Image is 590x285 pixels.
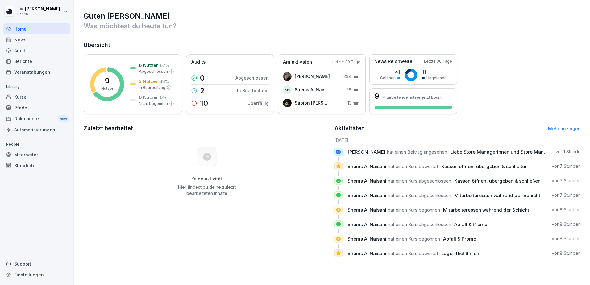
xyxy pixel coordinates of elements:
span: [PERSON_NAME] [347,149,385,155]
p: News Reichweite [374,58,412,65]
span: hat einen Kurs begonnen [388,207,440,213]
p: 67 % [160,62,169,68]
h3: 9 [375,93,379,100]
p: Lanch [17,12,60,16]
p: vor 7 Stunden [552,178,581,184]
p: In Bearbeitung [237,87,269,94]
p: Lia [PERSON_NAME] [17,6,60,12]
p: 33 % [160,78,169,85]
p: Hier findest du deine zuletzt bearbeiteten Inhalte [176,184,238,196]
p: vor 1 Stunde [555,149,581,155]
a: Pfade [3,102,70,113]
span: Shems Al Naisani [347,192,386,198]
span: Shems Al Naisani [347,250,386,256]
p: In Bearbeitung [139,85,165,90]
span: Shems Al Naisani [347,221,386,227]
h2: Übersicht [84,41,581,49]
span: Shems Al Naisani [347,207,386,213]
a: News [3,34,70,45]
a: Kurse [3,92,70,102]
h1: Guten [PERSON_NAME] [84,11,581,21]
a: Mitarbeiter [3,149,70,160]
div: New [58,115,69,122]
p: 0 Nutzer [139,94,158,101]
p: Was möchtest du heute tun? [84,21,581,31]
p: [PERSON_NAME] [295,73,330,80]
p: vor 8 Stunden [552,236,581,242]
p: Am aktivsten [283,59,312,66]
span: Abfall & Promo [454,221,487,227]
img: h7clb01ovh4kr02mjvny56iz.png [283,99,292,107]
a: Berichte [3,56,70,67]
p: Nutzer [101,86,113,91]
span: Mitarbeiteressen während der Schicht [454,192,540,198]
p: 41 [380,69,400,75]
a: DokumenteNew [3,113,70,125]
a: Veranstaltungen [3,67,70,77]
p: 2 [200,87,205,94]
p: Nicht begonnen [139,101,168,106]
span: hat einen Kurs abgeschlossen [388,221,451,227]
span: Lager-Richtlinien [441,250,479,256]
a: Audits [3,45,70,56]
p: 0 % [160,94,167,101]
p: Letzte 30 Tage [332,59,360,65]
div: Dokumente [3,113,70,125]
div: SN [283,85,292,94]
p: vor 8 Stunden [552,207,581,213]
p: 10 [200,100,208,107]
p: 0 [200,74,205,82]
p: Letzte 30 Tage [424,59,452,64]
p: People [3,139,70,149]
span: hat einen Beitrag angesehen [387,149,447,155]
p: vor 8 Stunden [552,221,581,227]
span: Kassen öffnen, übergeben & schließen [441,163,528,169]
img: vsdb780yjq3c8z0fgsc1orml.png [283,72,292,81]
span: hat einen Kurs abgeschlossen [388,192,451,198]
span: Mitarbeiteressen während der Schicht [443,207,529,213]
p: vor 7 Stunden [552,192,581,198]
span: Kassen öffnen, übergeben & schließen [454,178,541,184]
p: Abgeschlossen [139,69,168,74]
h6: [DATE] [334,137,581,143]
a: Einstellungen [3,269,70,280]
div: Support [3,258,70,269]
p: 294 min. [343,73,360,80]
p: Überfällig [247,100,269,106]
span: hat einen Kurs abgeschlossen [388,178,451,184]
p: 11 [422,69,447,75]
a: Automatisierungen [3,124,70,135]
span: hat einen Kurs bewertet [388,250,438,256]
span: Abfall & Promo [443,236,476,242]
p: Ungelesen [426,75,447,81]
p: Mitarbeitende nutzen jetzt Bounti [382,95,442,100]
span: hat einen Kurs bewertet [388,163,438,169]
span: Shems Al Naisani [347,178,386,184]
p: Gelesen [380,75,396,81]
a: Mehr anzeigen [548,126,581,131]
h5: Keine Aktivität [176,176,238,182]
p: Library [3,82,70,92]
a: Home [3,23,70,34]
span: Shems Al Naisani [347,236,386,242]
p: 28 min. [346,86,360,93]
h2: Aktivitäten [334,124,365,133]
p: vor 7 Stunden [552,163,581,169]
p: vor 8 Stunden [552,250,581,256]
p: Shems Al Naisani [295,86,330,93]
p: Audits [191,59,206,66]
p: Sabjon [PERSON_NAME] [295,100,330,106]
p: 3 Nutzer [139,78,158,85]
p: 13 min. [347,100,360,106]
a: Standorte [3,160,70,171]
